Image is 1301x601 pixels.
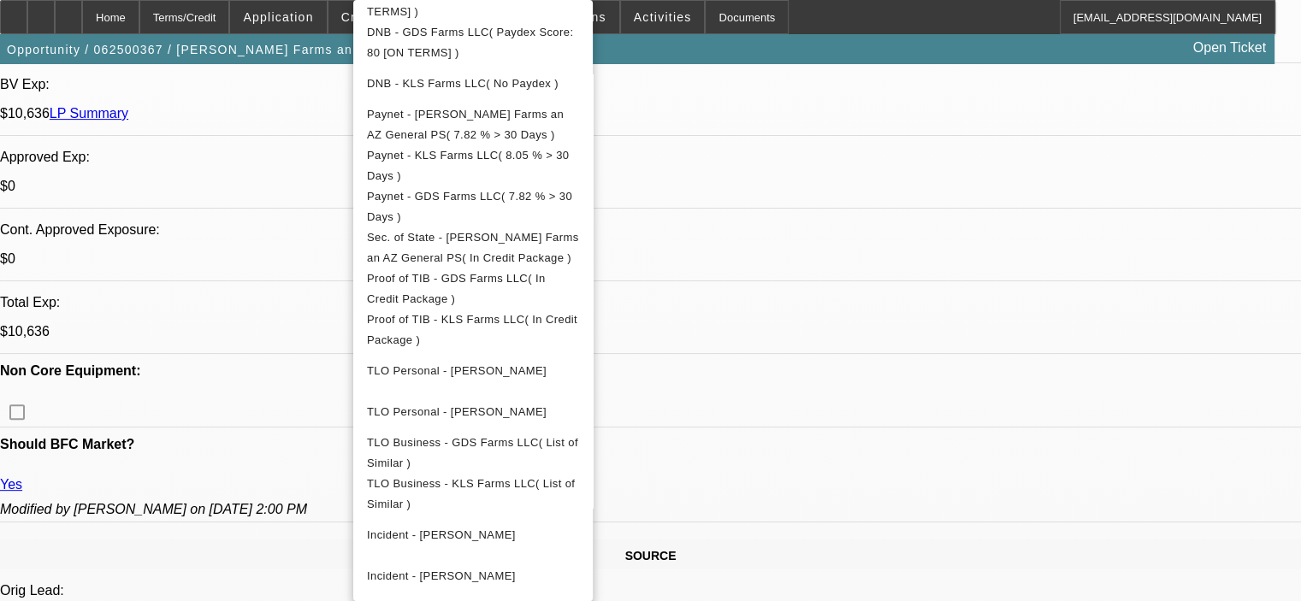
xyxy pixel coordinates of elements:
button: Proof of TIB - GDS Farms LLC( In Credit Package ) [353,268,593,309]
button: Proof of TIB - KLS Farms LLC( In Credit Package ) [353,309,593,351]
button: TLO Personal - Shelton, Kathryn [353,392,593,433]
button: Paynet - Shelton Farms an AZ General PS( 7.82 % > 30 Days ) [353,104,593,145]
span: DNB - GDS Farms LLC( Paydex Score: 80 [ON TERMS] ) [367,26,573,59]
span: Incident - [PERSON_NAME] [367,528,516,541]
span: TLO Business - GDS Farms LLC( List of Similar ) [367,436,578,469]
button: Incident - Shelton, Gene [353,556,593,597]
span: Paynet - GDS Farms LLC( 7.82 % > 30 Days ) [367,190,572,223]
span: Paynet - [PERSON_NAME] Farms an AZ General PS( 7.82 % > 30 Days ) [367,108,564,141]
span: Proof of TIB - KLS Farms LLC( In Credit Package ) [367,313,577,346]
button: Incident - Shelton, Kathryn [353,515,593,556]
span: Incident - [PERSON_NAME] [367,569,516,582]
span: DNB - KLS Farms LLC( No Paydex ) [367,77,559,90]
span: Paynet - KLS Farms LLC( 8.05 % > 30 Days ) [367,149,569,182]
button: TLO Business - GDS Farms LLC( List of Similar ) [353,433,593,474]
span: TLO Business - KLS Farms LLC( List of Similar ) [367,477,575,510]
span: TLO Personal - [PERSON_NAME] [367,364,547,377]
button: TLO Business - KLS Farms LLC( List of Similar ) [353,474,593,515]
button: Sec. of State - Shelton Farms an AZ General PS( In Credit Package ) [353,227,593,268]
button: DNB - GDS Farms LLC( Paydex Score: 80 [ON TERMS] ) [353,22,593,63]
span: Sec. of State - [PERSON_NAME] Farms an AZ General PS( In Credit Package ) [367,231,579,264]
span: TLO Personal - [PERSON_NAME] [367,405,547,418]
button: TLO Personal - Shelton, Gene [353,351,593,392]
span: Proof of TIB - GDS Farms LLC( In Credit Package ) [367,272,546,305]
button: Paynet - KLS Farms LLC( 8.05 % > 30 Days ) [353,145,593,186]
button: DNB - KLS Farms LLC( No Paydex ) [353,63,593,104]
button: Paynet - GDS Farms LLC( 7.82 % > 30 Days ) [353,186,593,227]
